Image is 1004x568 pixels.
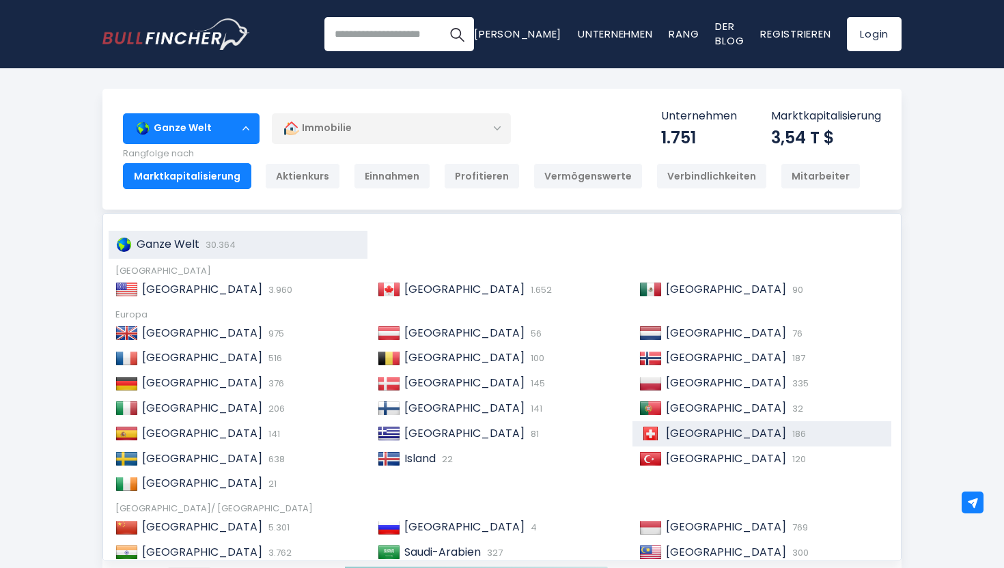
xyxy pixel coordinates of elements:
[268,402,285,415] font: 206
[792,283,803,296] font: 90
[666,350,786,365] font: [GEOGRAPHIC_DATA]
[142,281,262,297] font: [GEOGRAPHIC_DATA]
[792,352,805,365] font: 187
[792,327,803,340] font: 76
[268,477,277,490] font: 21
[102,18,250,50] img: Bullfincher-Logo
[404,281,525,297] font: [GEOGRAPHIC_DATA]
[792,546,809,559] font: 300
[404,519,525,535] font: [GEOGRAPHIC_DATA]
[404,451,436,466] font: Island
[860,27,889,41] font: Login
[792,377,809,390] font: 335
[115,502,313,515] font: [GEOGRAPHIC_DATA]/ [GEOGRAPHIC_DATA]
[142,475,262,491] font: [GEOGRAPHIC_DATA]
[142,519,262,535] font: [GEOGRAPHIC_DATA]
[115,308,148,321] font: Europa
[268,521,290,534] font: 5.301
[531,327,542,340] font: 56
[134,169,240,183] font: Marktkapitalisierung
[792,427,806,440] font: 186
[442,453,453,466] font: 22
[531,402,542,415] font: 141
[666,325,786,341] font: [GEOGRAPHIC_DATA]
[455,169,509,183] font: Profitieren
[792,402,803,415] font: 32
[666,519,786,535] font: [GEOGRAPHIC_DATA]
[404,400,525,416] font: [GEOGRAPHIC_DATA]
[771,108,881,124] font: Marktkapitalisierung
[440,17,474,51] button: Suchen
[268,327,284,340] font: 975
[142,375,262,390] font: [GEOGRAPHIC_DATA]
[404,350,525,365] font: [GEOGRAPHIC_DATA]
[474,27,561,41] a: [PERSON_NAME]
[666,400,786,416] font: [GEOGRAPHIC_DATA]
[760,27,831,41] a: Registrieren
[771,126,835,149] font: 3,54 T $
[268,453,285,466] font: 638
[661,108,737,124] font: Unternehmen
[142,350,262,365] font: [GEOGRAPHIC_DATA]
[669,27,699,41] a: Rang
[792,453,806,466] font: 120
[531,427,539,440] font: 81
[142,451,262,466] font: [GEOGRAPHIC_DATA]
[666,425,786,441] font: [GEOGRAPHIC_DATA]
[142,325,262,341] font: [GEOGRAPHIC_DATA]
[102,18,249,50] a: Zur Homepage
[268,283,292,296] font: 3.960
[115,264,211,277] font: [GEOGRAPHIC_DATA]
[531,283,552,296] font: 1.652
[404,425,525,441] font: [GEOGRAPHIC_DATA]
[531,377,545,390] font: 145
[792,521,808,534] font: 769
[404,544,481,560] font: Saudi-Arabien
[666,281,786,297] font: [GEOGRAPHIC_DATA]
[792,169,850,183] font: Mitarbeiter
[666,375,786,390] font: [GEOGRAPHIC_DATA]
[302,121,352,134] font: Immobilie
[666,544,786,560] font: [GEOGRAPHIC_DATA]
[578,27,652,41] a: Unternehmen
[123,147,194,160] font: Rangfolge nach
[276,169,329,183] font: Aktienkurs
[487,546,503,559] font: 327
[404,375,525,390] font: [GEOGRAPHIC_DATA]
[661,126,696,149] font: 1.751
[154,121,212,134] font: Ganze Welt
[666,451,786,466] font: [GEOGRAPHIC_DATA]
[268,352,282,365] font: 516
[531,352,544,365] font: 100
[268,377,284,390] font: 376
[268,546,292,559] font: 3.762
[404,325,525,341] font: [GEOGRAPHIC_DATA]
[206,238,236,251] font: 30.364
[365,169,419,183] font: Einnahmen
[715,19,744,48] a: Der Blog
[268,427,280,440] font: 141
[137,236,199,252] font: Ganze Welt
[142,544,262,560] font: [GEOGRAPHIC_DATA]
[142,425,262,441] font: [GEOGRAPHIC_DATA]
[142,400,262,416] font: [GEOGRAPHIC_DATA]
[531,521,537,534] font: 4
[544,169,632,183] font: Vermögenswerte
[847,17,902,51] a: Login
[667,169,756,183] font: Verbindlichkeiten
